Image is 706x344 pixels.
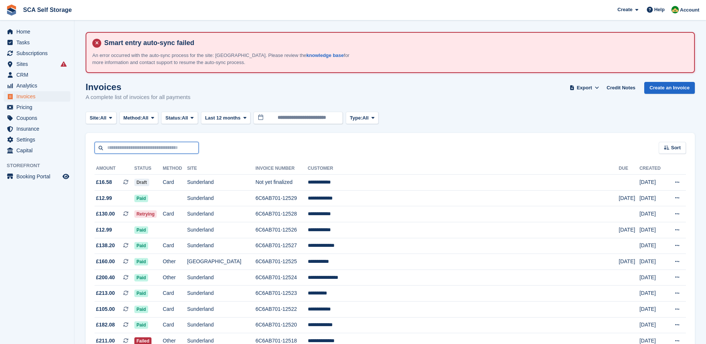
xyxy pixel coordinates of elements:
td: Card [163,317,187,333]
span: £105.00 [96,305,115,313]
span: Retrying [134,210,157,218]
span: Coupons [16,113,61,123]
span: Booking Portal [16,171,61,182]
span: Paid [134,274,148,281]
span: Paid [134,242,148,249]
p: A complete list of invoices for all payments [86,93,191,102]
span: £213.00 [96,289,115,297]
span: All [100,114,106,122]
span: Pricing [16,102,61,112]
td: [DATE] [639,222,666,238]
td: [DATE] [639,254,666,270]
td: 6C6AB701-12523 [255,286,307,302]
td: Sunderland [187,317,256,333]
button: Method: All [119,112,159,124]
th: Amount [95,163,134,175]
a: knowledge base [306,52,344,58]
th: Method [163,163,187,175]
span: Method: [124,114,143,122]
span: All [182,114,188,122]
span: All [362,114,369,122]
span: Paid [134,290,148,297]
td: Sunderland [187,222,256,238]
td: [GEOGRAPHIC_DATA] [187,254,256,270]
th: Site [187,163,256,175]
td: 6C6AB701-12528 [255,206,307,222]
th: Due [619,163,640,175]
td: Sunderland [187,270,256,286]
td: [DATE] [619,222,640,238]
span: Home [16,26,61,37]
td: 6C6AB701-12525 [255,254,307,270]
span: £12.99 [96,226,112,234]
a: menu [4,145,70,156]
span: Tasks [16,37,61,48]
td: [DATE] [639,301,666,317]
span: Status: [165,114,182,122]
th: Status [134,163,163,175]
a: menu [4,59,70,69]
a: menu [4,113,70,123]
td: Sunderland [187,190,256,206]
span: Site: [90,114,100,122]
span: Invoices [16,91,61,102]
td: 6C6AB701-12527 [255,238,307,254]
span: Paid [134,306,148,313]
td: [DATE] [619,254,640,270]
a: menu [4,102,70,112]
p: An error occurred with the auto-sync process for the site: [GEOGRAPHIC_DATA]. Please review the f... [92,52,353,66]
td: Card [163,175,187,191]
i: Smart entry sync failures have occurred [61,61,67,67]
td: Not yet finalized [255,175,307,191]
td: 6C6AB701-12526 [255,222,307,238]
td: [DATE] [639,206,666,222]
button: Status: All [161,112,198,124]
span: Account [680,6,699,14]
td: Sunderland [187,238,256,254]
span: Last 12 months [205,114,240,122]
span: Sort [671,144,681,152]
span: Analytics [16,80,61,91]
td: [DATE] [639,238,666,254]
td: [DATE] [639,190,666,206]
span: CRM [16,70,61,80]
span: Help [654,6,665,13]
td: Other [163,254,187,270]
span: £138.20 [96,242,115,249]
button: Last 12 months [201,112,250,124]
td: Card [163,206,187,222]
td: Card [163,286,187,302]
span: £12.99 [96,194,112,202]
a: menu [4,70,70,80]
span: Settings [16,134,61,145]
a: Preview store [61,172,70,181]
td: 6C6AB701-12529 [255,190,307,206]
td: Card [163,238,187,254]
h1: Invoices [86,82,191,92]
button: Site: All [86,112,116,124]
a: menu [4,37,70,48]
button: Export [568,82,601,94]
span: Capital [16,145,61,156]
td: Sunderland [187,286,256,302]
span: Paid [134,195,148,202]
span: £182.08 [96,321,115,329]
a: menu [4,48,70,58]
span: Type: [350,114,362,122]
td: [DATE] [639,317,666,333]
button: Type: All [346,112,378,124]
a: Create an Invoice [644,82,695,94]
span: Sites [16,59,61,69]
td: 6C6AB701-12522 [255,301,307,317]
span: Export [577,84,592,92]
span: £16.58 [96,178,112,186]
th: Created [639,163,666,175]
span: £200.40 [96,274,115,281]
td: [DATE] [619,190,640,206]
span: Paid [134,321,148,329]
span: All [142,114,148,122]
a: menu [4,80,70,91]
span: Subscriptions [16,48,61,58]
span: Create [617,6,632,13]
td: Card [163,301,187,317]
